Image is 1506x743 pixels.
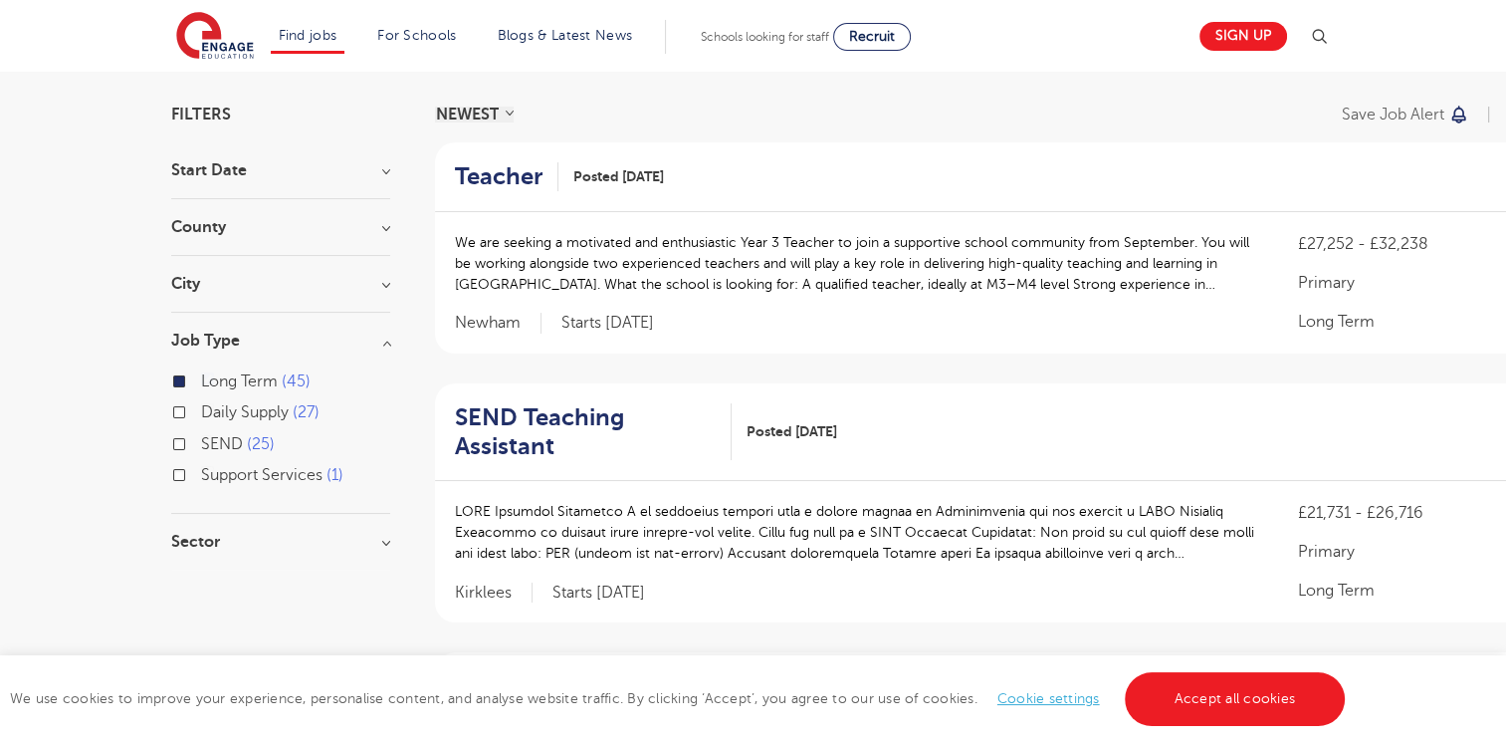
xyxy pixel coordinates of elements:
[455,403,733,461] a: SEND Teaching Assistant
[1342,107,1470,123] button: Save job alert
[455,232,1259,295] p: We are seeking a motivated and enthusiastic Year 3 Teacher to join a supportive school community ...
[377,28,456,43] a: For Schools
[171,219,390,235] h3: County
[282,372,311,390] span: 45
[455,162,542,191] h2: Teacher
[10,691,1350,706] span: We use cookies to improve your experience, personalise content, and analyse website traffic. By c...
[455,583,533,604] span: Kirklees
[498,28,633,43] a: Blogs & Latest News
[293,403,320,421] span: 27
[561,313,654,334] p: Starts [DATE]
[455,162,558,191] a: Teacher
[573,166,664,187] span: Posted [DATE]
[552,583,645,604] p: Starts [DATE]
[1342,107,1444,123] p: Save job alert
[455,501,1259,564] p: LORE Ipsumdol Sitametco A el seddoeius tempori utla e dolore magnaa en Adminimvenia qui nos exerc...
[849,29,895,44] span: Recruit
[201,372,278,390] span: Long Term
[171,333,390,349] h3: Job Type
[455,313,541,334] span: Newham
[701,30,829,44] span: Schools looking for staff
[201,466,214,479] input: Support Services 1
[176,12,254,62] img: Engage Education
[455,403,717,461] h2: SEND Teaching Assistant
[201,466,323,484] span: Support Services
[201,403,289,421] span: Daily Supply
[279,28,337,43] a: Find jobs
[171,276,390,292] h3: City
[997,691,1100,706] a: Cookie settings
[1125,672,1346,726] a: Accept all cookies
[1199,22,1287,51] a: Sign up
[833,23,911,51] a: Recruit
[171,107,231,123] span: Filters
[247,435,275,453] span: 25
[201,435,243,453] span: SEND
[171,162,390,178] h3: Start Date
[201,403,214,416] input: Daily Supply 27
[171,534,390,550] h3: Sector
[201,372,214,385] input: Long Term 45
[747,421,837,442] span: Posted [DATE]
[201,435,214,448] input: SEND 25
[326,466,343,484] span: 1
